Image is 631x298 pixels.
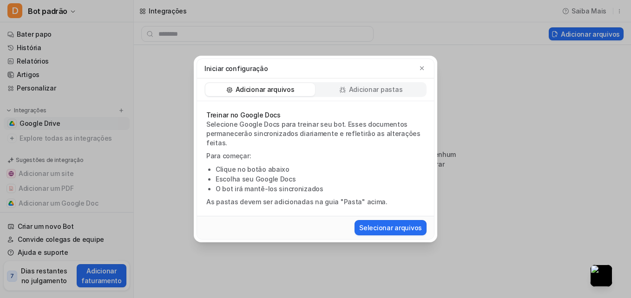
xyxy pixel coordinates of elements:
p: Adicionar arquivos [236,85,295,94]
p: Selecione Google Docs para treinar seu bot. Esses documentos permanecerão sincronizados diariamen... [206,120,425,148]
li: O bot irá mantê-los sincronizados [216,184,425,194]
li: Clique no botão abaixo [216,164,425,174]
p: Para começar: [206,151,425,161]
li: Escolha seu Google Docs [216,174,425,184]
p: Adicionar pastas [349,85,403,94]
p: Iniciar configuração [204,64,268,73]
button: Selecionar arquivos [355,220,427,235]
p: As pastas devem ser adicionadas na guia "Pasta" acima. [206,197,425,207]
p: Treinar no Google Docs [206,110,425,120]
